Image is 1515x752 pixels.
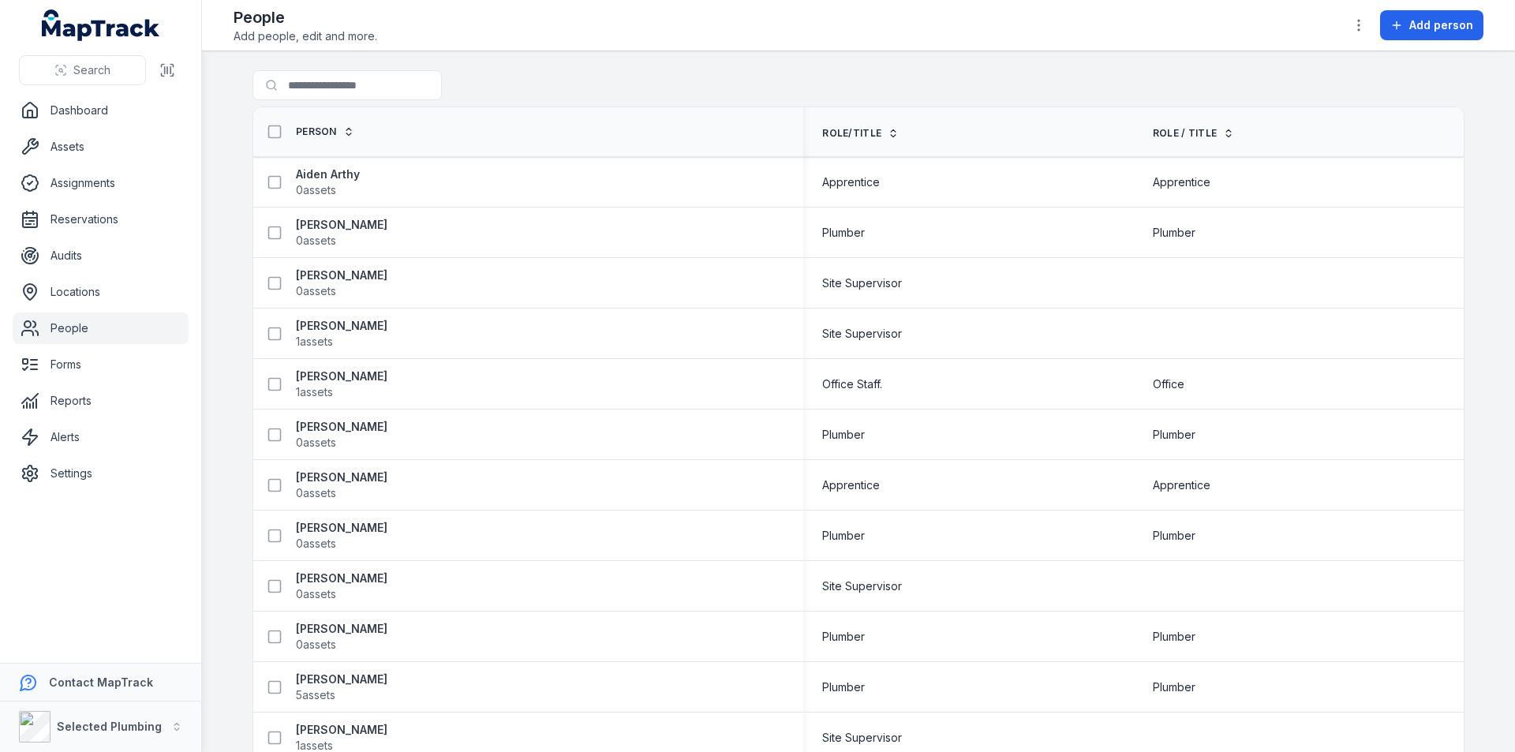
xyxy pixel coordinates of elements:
[13,312,189,344] a: People
[822,275,902,291] span: Site Supervisor
[296,283,336,299] span: 0 assets
[296,369,387,400] a: [PERSON_NAME]1assets
[296,520,387,552] a: [PERSON_NAME]0assets
[296,687,335,703] span: 5 assets
[296,419,387,435] strong: [PERSON_NAME]
[296,419,387,451] a: [PERSON_NAME]0assets
[822,730,902,746] span: Site Supervisor
[296,722,387,738] strong: [PERSON_NAME]
[13,349,189,380] a: Forms
[296,318,387,334] strong: [PERSON_NAME]
[296,384,333,400] span: 1 assets
[296,166,360,198] a: Aiden Arthy0assets
[296,217,387,233] strong: [PERSON_NAME]
[822,528,865,544] span: Plumber
[57,720,162,733] strong: Selected Plumbing
[49,675,153,689] strong: Contact MapTrack
[822,376,882,392] span: Office Staff.
[822,174,880,190] span: Apprentice
[1153,477,1210,493] span: Apprentice
[1153,427,1195,443] span: Plumber
[13,95,189,126] a: Dashboard
[296,369,387,384] strong: [PERSON_NAME]
[822,629,865,645] span: Plumber
[822,578,902,594] span: Site Supervisor
[296,268,387,283] strong: [PERSON_NAME]
[1153,225,1195,241] span: Plumber
[296,485,336,501] span: 0 assets
[296,470,387,485] strong: [PERSON_NAME]
[13,458,189,489] a: Settings
[42,9,160,41] a: MapTrack
[296,520,387,536] strong: [PERSON_NAME]
[296,672,387,687] strong: [PERSON_NAME]
[1153,528,1195,544] span: Plumber
[296,334,333,350] span: 1 assets
[1153,127,1218,140] span: Role / Title
[296,672,387,703] a: [PERSON_NAME]5assets
[822,127,899,140] a: Role/Title
[19,55,146,85] button: Search
[13,240,189,271] a: Audits
[296,536,336,552] span: 0 assets
[296,435,336,451] span: 0 assets
[13,276,189,308] a: Locations
[13,204,189,235] a: Reservations
[1153,174,1210,190] span: Apprentice
[296,217,387,249] a: [PERSON_NAME]0assets
[296,268,387,299] a: [PERSON_NAME]0assets
[1153,629,1195,645] span: Plumber
[296,621,387,637] strong: [PERSON_NAME]
[296,166,360,182] strong: Aiden Arthy
[822,225,865,241] span: Plumber
[296,571,387,586] strong: [PERSON_NAME]
[296,621,387,653] a: [PERSON_NAME]0assets
[13,385,189,417] a: Reports
[1153,127,1235,140] a: Role / Title
[73,62,110,78] span: Search
[296,470,387,501] a: [PERSON_NAME]0assets
[296,182,336,198] span: 0 assets
[1380,10,1483,40] button: Add person
[296,233,336,249] span: 0 assets
[296,125,337,138] span: Person
[13,167,189,199] a: Assignments
[296,637,336,653] span: 0 assets
[822,127,881,140] span: Role/Title
[13,131,189,163] a: Assets
[822,679,865,695] span: Plumber
[822,326,902,342] span: Site Supervisor
[1153,679,1195,695] span: Plumber
[1409,17,1473,33] span: Add person
[13,421,189,453] a: Alerts
[822,427,865,443] span: Plumber
[234,28,377,44] span: Add people, edit and more.
[296,571,387,602] a: [PERSON_NAME]0assets
[234,6,377,28] h2: People
[296,125,354,138] a: Person
[822,477,880,493] span: Apprentice
[1153,376,1184,392] span: Office
[296,318,387,350] a: [PERSON_NAME]1assets
[296,586,336,602] span: 0 assets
